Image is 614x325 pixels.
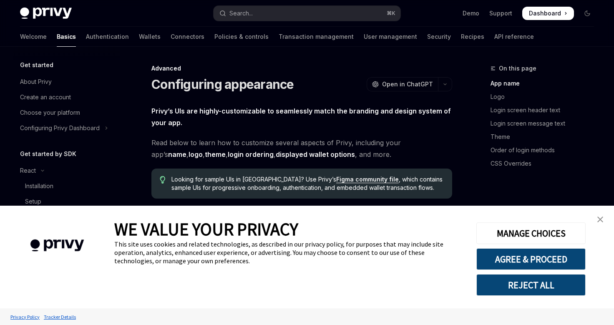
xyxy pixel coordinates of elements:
[13,74,120,89] a: About Privy
[279,27,354,47] a: Transaction management
[592,211,609,228] a: close banner
[499,63,536,73] span: On this page
[491,130,601,144] a: Theme
[114,218,298,240] span: WE VALUE YOUR PRIVACY
[20,77,52,87] div: About Privy
[151,107,451,127] strong: Privy’s UIs are highly-customizable to seamlessly match the branding and design system of your app.
[168,150,186,159] a: name
[13,179,120,194] a: Installation
[57,27,76,47] a: Basics
[151,77,294,92] h1: Configuring appearance
[427,27,451,47] a: Security
[8,310,42,324] a: Privacy Policy
[463,9,479,18] a: Demo
[189,150,203,159] a: logo
[13,105,120,120] a: Choose your platform
[476,222,586,244] button: MANAGE CHOICES
[151,64,452,73] div: Advanced
[139,27,161,47] a: Wallets
[387,10,395,17] span: ⌘ K
[597,217,603,222] img: close banner
[20,108,80,118] div: Choose your platform
[20,92,71,102] div: Create an account
[364,27,417,47] a: User management
[461,27,484,47] a: Recipes
[20,123,100,133] div: Configuring Privy Dashboard
[205,150,226,159] a: theme
[336,176,399,183] a: Figma community file
[13,194,120,209] a: Setup
[491,77,601,90] a: App name
[476,274,586,296] button: REJECT ALL
[491,157,601,170] a: CSS Overrides
[13,163,120,178] button: Toggle React section
[491,144,601,157] a: Order of login methods
[229,8,253,18] div: Search...
[276,150,355,159] a: displayed wallet options
[581,7,594,20] button: Toggle dark mode
[214,6,400,21] button: Open search
[20,27,47,47] a: Welcome
[529,9,561,18] span: Dashboard
[367,77,438,91] button: Open in ChatGPT
[13,121,120,136] button: Toggle Configuring Privy Dashboard section
[13,90,120,105] a: Create an account
[25,181,53,191] div: Installation
[491,117,601,130] a: Login screen message text
[160,176,166,184] svg: Tip
[476,248,586,270] button: AGREE & PROCEED
[382,80,433,88] span: Open in ChatGPT
[491,103,601,117] a: Login screen header text
[489,9,512,18] a: Support
[25,197,41,207] div: Setup
[114,240,464,265] div: This site uses cookies and related technologies, as described in our privacy policy, for purposes...
[522,7,574,20] a: Dashboard
[13,227,102,264] img: company logo
[20,166,36,176] div: React
[20,60,53,70] h5: Get started
[171,27,204,47] a: Connectors
[171,175,444,192] span: Looking for sample UIs in [GEOGRAPHIC_DATA]? Use Privy’s , which contains sample UIs for progress...
[86,27,129,47] a: Authentication
[42,310,78,324] a: Tracker Details
[151,137,452,160] span: Read below to learn how to customize several aspects of Privy, including your app’s , , , , , and...
[20,149,76,159] h5: Get started by SDK
[491,90,601,103] a: Logo
[494,27,534,47] a: API reference
[228,150,274,159] a: login ordering
[214,27,269,47] a: Policies & controls
[20,8,72,19] img: dark logo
